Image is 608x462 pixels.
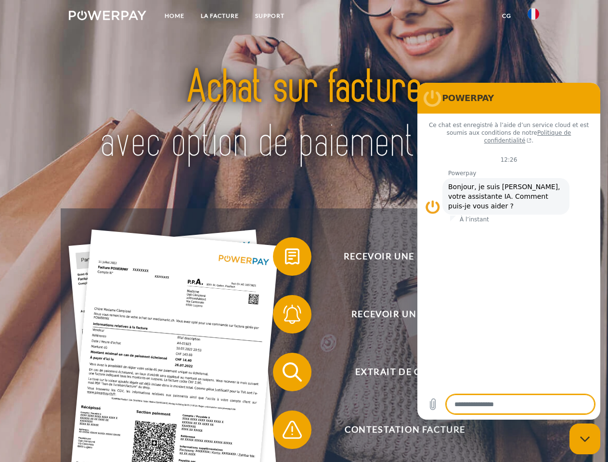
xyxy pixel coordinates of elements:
[273,353,523,391] button: Extrait de compte
[494,7,519,25] a: CG
[92,46,516,184] img: title-powerpay_fr.svg
[280,302,304,326] img: qb_bell.svg
[69,11,146,20] img: logo-powerpay-white.svg
[193,7,247,25] a: LA FACTURE
[273,295,523,334] button: Recevoir un rappel?
[417,83,600,420] iframe: Fenêtre de messagerie
[280,360,304,384] img: qb_search.svg
[247,7,293,25] a: Support
[287,295,523,334] span: Recevoir un rappel?
[287,237,523,276] span: Recevoir une facture ?
[280,244,304,269] img: qb_bill.svg
[528,8,539,20] img: fr
[287,353,523,391] span: Extrait de compte
[273,237,523,276] button: Recevoir une facture ?
[156,7,193,25] a: Home
[273,411,523,449] button: Contestation Facture
[287,411,523,449] span: Contestation Facture
[280,418,304,442] img: qb_warning.svg
[569,423,600,454] iframe: Bouton de lancement de la fenêtre de messagerie, conversation en cours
